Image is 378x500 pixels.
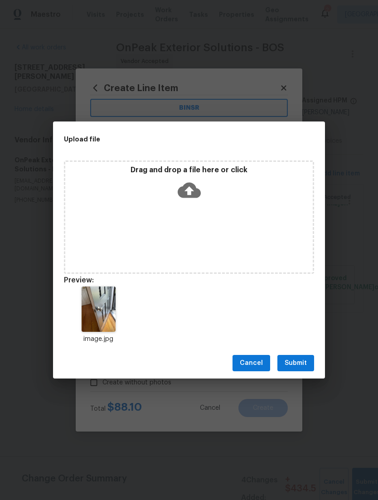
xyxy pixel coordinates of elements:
button: Submit [277,355,314,372]
img: 2Q== [82,286,116,332]
button: Cancel [233,355,270,372]
p: Drag and drop a file here or click [65,165,313,175]
h2: Upload file [64,134,273,144]
p: image.jpg [64,335,133,344]
span: Cancel [240,358,263,369]
span: Submit [285,358,307,369]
